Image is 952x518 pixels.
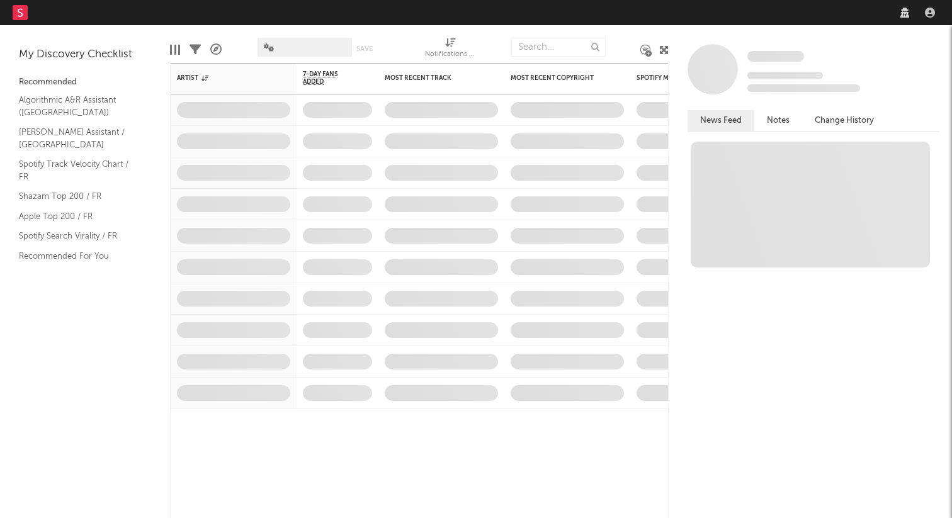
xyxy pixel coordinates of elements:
div: Spotify Monthly Listeners [637,74,731,82]
a: Spotify Track Velocity Chart / FR [19,157,139,183]
button: Change History [802,110,887,131]
div: Notifications (Artist) [425,31,475,68]
div: Most Recent Copyright [511,74,605,82]
button: Notes [754,110,802,131]
button: News Feed [688,110,754,131]
a: Shazam Top 200 / FR [19,189,139,203]
span: 7-Day Fans Added [303,70,353,86]
div: Most Recent Track [385,74,479,82]
a: Spotify Search Virality / FR [19,229,139,243]
input: Search... [511,38,606,57]
div: My Discovery Checklist [19,47,151,62]
div: Edit Columns [170,31,180,68]
a: [PERSON_NAME] Assistant / [GEOGRAPHIC_DATA] [19,125,139,151]
a: Some Artist [747,50,804,63]
a: Apple Top 200 / FR [19,210,139,223]
div: Filters [190,31,201,68]
div: A&R Pipeline [210,31,222,68]
a: Recommended For You [19,249,139,263]
button: Save [356,45,373,52]
div: Recommended [19,75,151,90]
a: Algorithmic A&R Assistant ([GEOGRAPHIC_DATA]) [19,93,139,119]
span: Some Artist [747,51,804,62]
span: Tracking Since: [DATE] [747,72,823,79]
div: Notifications (Artist) [425,47,475,62]
div: Artist [177,74,271,82]
span: 0 fans last week [747,84,860,92]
